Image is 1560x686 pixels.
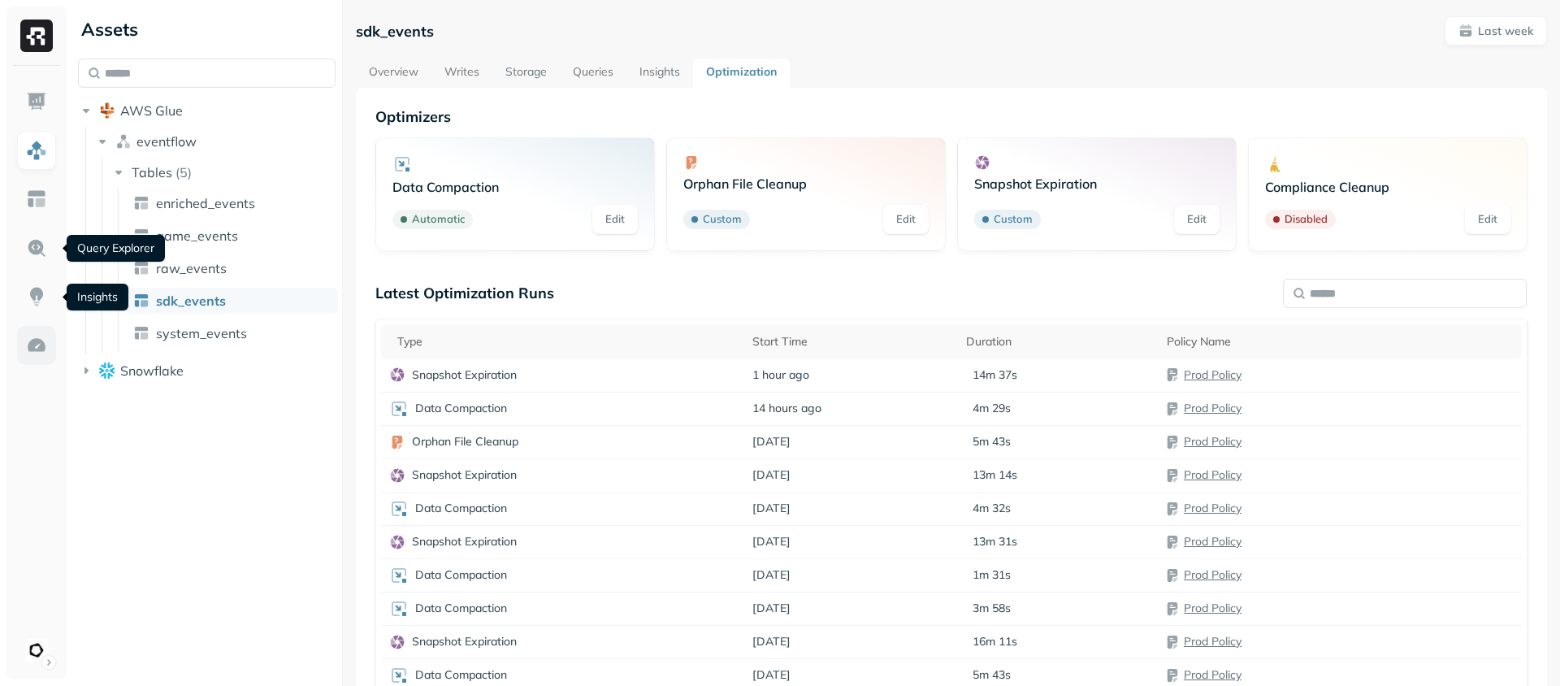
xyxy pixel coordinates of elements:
a: Prod Policy [1184,634,1241,649]
a: Prod Policy [1184,601,1241,615]
div: Type [397,334,736,350]
a: Storage [492,59,560,88]
img: namespace [115,133,132,150]
p: Data Compaction [415,667,507,683]
span: [DATE] [752,467,791,483]
p: Snapshot Expiration [412,367,517,383]
a: Edit [592,205,638,234]
a: enriched_events [127,190,338,216]
span: [DATE] [752,534,791,549]
p: Data Compaction [415,567,507,583]
div: Duration [966,334,1150,350]
img: table [133,293,149,309]
p: Snapshot Expiration [974,176,1220,192]
img: table [133,260,149,276]
a: Overview [356,59,431,88]
p: Snapshot Expiration [412,467,517,483]
p: 5m 43s [973,667,1011,683]
p: Data Compaction [415,401,507,416]
p: Data Compaction [415,601,507,616]
p: 1m 31s [973,567,1011,583]
p: Orphan File Cleanup [412,434,518,449]
button: Last week [1445,16,1547,46]
p: 13m 31s [973,534,1017,549]
a: Optimization [693,59,790,88]
p: 13m 14s [973,467,1017,483]
p: Data Compaction [415,501,507,516]
p: Custom [994,211,1033,228]
a: Prod Policy [1184,434,1241,449]
div: Insights [67,284,128,310]
span: enriched_events [156,195,255,211]
span: AWS Glue [120,102,183,119]
a: Writes [431,59,492,88]
button: eventflow [94,128,336,154]
p: Last week [1478,24,1533,39]
img: Ludeo [25,639,48,662]
p: Disabled [1285,211,1328,228]
div: Query Explorer [67,235,165,262]
a: game_events [127,223,338,249]
a: Prod Policy [1184,467,1241,482]
a: Prod Policy [1184,567,1241,582]
p: 4m 32s [973,501,1011,516]
p: Compliance Cleanup [1265,179,1510,195]
a: raw_events [127,255,338,281]
a: Prod Policy [1184,534,1241,549]
span: 14 hours ago [752,401,821,416]
span: raw_events [156,260,227,276]
a: Prod Policy [1184,367,1241,382]
a: Prod Policy [1184,401,1241,415]
span: [DATE] [752,634,791,649]
p: ( 5 ) [175,164,192,180]
img: Assets [26,140,47,161]
img: Dashboard [26,91,47,112]
span: Tables [132,164,172,180]
button: Snowflake [78,358,336,384]
a: Insights [626,59,693,88]
p: Snapshot Expiration [412,634,517,649]
span: [DATE] [752,601,791,616]
span: Snowflake [120,363,184,379]
span: sdk_events [156,293,226,309]
p: Custom [703,211,742,228]
p: 5m 43s [973,434,1011,449]
a: Edit [1465,205,1510,234]
span: [DATE] [752,434,791,449]
button: AWS Glue [78,98,336,124]
img: table [133,228,149,244]
a: system_events [127,320,338,346]
p: 16m 11s [973,634,1017,649]
a: Prod Policy [1184,501,1241,515]
div: Policy Name [1167,334,1514,350]
span: eventflow [136,133,197,150]
img: table [133,195,149,211]
a: sdk_events [127,288,338,314]
p: 4m 29s [973,401,1011,416]
span: system_events [156,325,247,341]
span: [DATE] [752,501,791,516]
a: Edit [883,205,929,234]
span: game_events [156,228,238,244]
p: sdk_events [356,22,434,41]
a: Edit [1174,205,1220,234]
p: Latest Optimization Runs [375,284,554,302]
p: 3m 58s [973,601,1011,616]
span: [DATE] [752,567,791,583]
img: Ryft [20,20,53,52]
span: 1 hour ago [752,367,809,383]
p: Automatic [412,211,465,228]
p: Data Compaction [392,179,638,195]
p: Orphan File Cleanup [683,176,929,192]
img: Query Explorer [26,237,47,258]
div: Start Time [752,334,949,350]
p: Optimizers [375,107,1527,126]
img: Asset Explorer [26,189,47,210]
button: Tables(5) [110,159,337,185]
a: Queries [560,59,626,88]
p: Snapshot Expiration [412,534,517,549]
img: root [99,363,115,378]
span: [DATE] [752,667,791,683]
img: table [133,325,149,341]
img: Optimization [26,335,47,356]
